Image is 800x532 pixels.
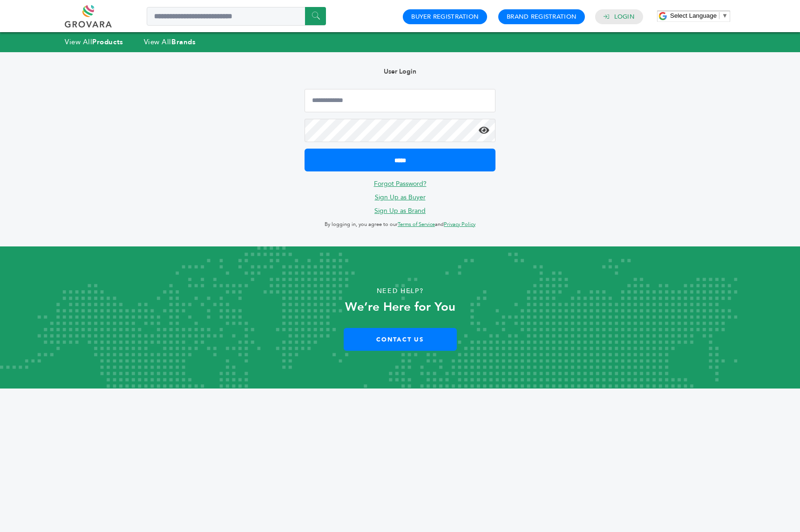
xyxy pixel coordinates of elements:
a: Brand Registration [507,13,576,21]
a: Login [614,13,635,21]
span: ▼ [722,12,728,19]
a: Sign Up as Buyer [375,193,426,202]
b: User Login [384,67,416,76]
a: Buyer Registration [411,13,479,21]
a: Forgot Password? [374,179,427,188]
a: Terms of Service [398,221,435,228]
input: Search a product or brand... [147,7,326,26]
strong: We’re Here for You [345,299,455,315]
p: By logging in, you agree to our and [305,219,495,230]
strong: Brands [171,37,196,47]
p: Need Help? [40,284,760,298]
a: Sign Up as Brand [374,206,426,215]
a: View AllProducts [65,37,123,47]
a: Privacy Policy [444,221,475,228]
strong: Products [92,37,123,47]
a: Select Language​ [670,12,728,19]
span: Select Language [670,12,717,19]
input: Email Address [305,89,495,112]
a: View AllBrands [144,37,196,47]
a: Contact Us [344,328,457,351]
input: Password [305,119,495,142]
